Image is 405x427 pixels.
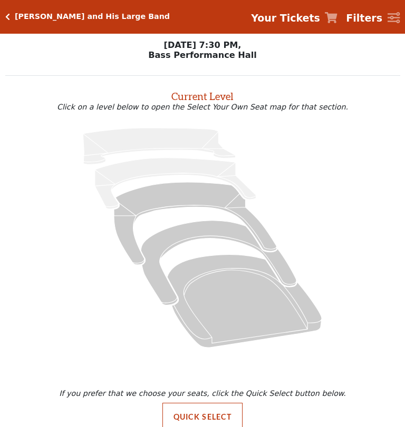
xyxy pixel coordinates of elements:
[5,40,400,60] p: [DATE] 7:30 PM, Bass Performance Hall
[5,103,400,111] p: Click on a level below to open the Select Your Own Seat map for that section.
[251,11,337,26] a: Your Tickets
[15,12,170,21] h5: [PERSON_NAME] and His Large Band
[251,12,320,24] strong: Your Tickets
[346,12,382,24] strong: Filters
[95,158,256,209] path: Lower Gallery - Seats Available: 0
[167,254,322,347] path: Orchestra / Parterre Circle - Seats Available: 24
[5,13,10,21] a: Click here to go back to filters
[5,86,400,103] h2: Current Level
[346,11,400,26] a: Filters
[83,128,236,164] path: Upper Gallery - Seats Available: 0
[7,389,398,398] p: If you prefer that we choose your seats, click the Quick Select button below.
